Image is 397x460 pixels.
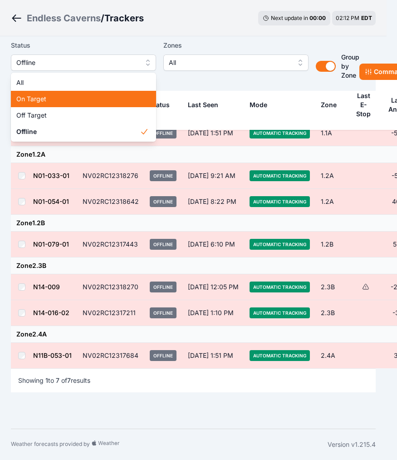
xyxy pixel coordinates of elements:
[16,94,140,104] span: On Target
[16,127,140,136] span: Offline
[11,54,156,71] button: Offline
[16,57,138,68] span: Offline
[11,73,156,142] div: Offline
[16,78,140,87] span: All
[16,111,140,120] span: Off Target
